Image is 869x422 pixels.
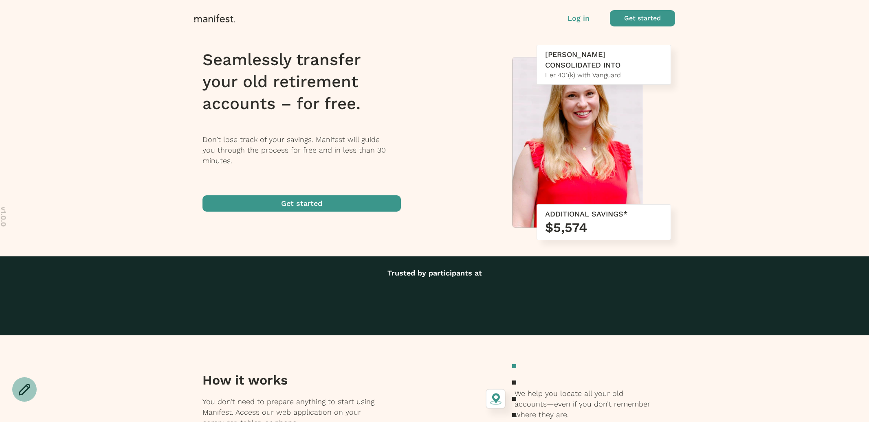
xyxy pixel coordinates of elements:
h1: Seamlessly transfer your old retirement accounts – for free. [202,49,411,115]
div: Her 401(k) with Vanguard [545,70,662,80]
p: Don’t lose track of your savings. Manifest will guide you through the process for free and in les... [202,134,411,166]
h3: How it works [202,372,385,388]
div: ADDITIONAL SAVINGS* [545,209,662,219]
h3: $5,574 [545,219,662,236]
img: Meredith [513,57,643,232]
button: Get started [202,195,401,212]
div: [PERSON_NAME] CONSOLIDATED INTO [545,49,662,70]
button: Log in [568,13,590,24]
button: Get started [610,10,675,26]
